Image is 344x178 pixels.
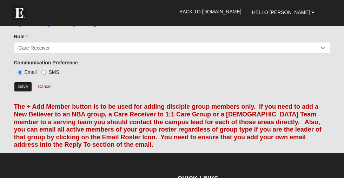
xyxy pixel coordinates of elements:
[25,69,37,75] span: Email
[12,6,26,20] img: Eleven22 logo
[18,70,22,75] input: Email
[14,33,28,40] label: Role
[247,4,320,21] a: Hello [PERSON_NAME]
[14,59,78,66] label: Communication Preference
[174,3,247,20] a: Back to [DOMAIN_NAME]
[48,69,59,75] span: SMS
[14,103,322,148] font: The + Add Member button is to be used for adding disciple group members only. If you need to add ...
[14,82,32,92] input: Alt+s
[252,9,310,15] span: Hello [PERSON_NAME]
[41,70,46,75] input: SMS
[33,81,56,92] a: Cancel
